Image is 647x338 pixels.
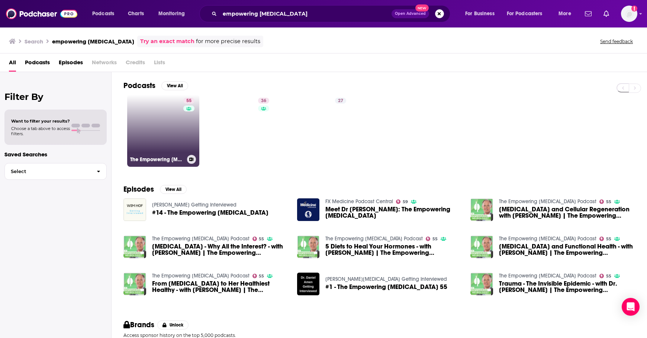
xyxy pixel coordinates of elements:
[606,274,611,278] span: 55
[123,81,155,90] h2: Podcasts
[621,6,637,22] button: Show profile menu
[25,56,50,72] a: Podcasts
[460,8,504,20] button: open menu
[206,5,457,22] div: Search podcasts, credits, & more...
[4,163,107,180] button: Select
[325,206,461,219] span: Meet Dr [PERSON_NAME]: The Empowering [MEDICAL_DATA]
[432,237,438,241] span: 55
[415,4,429,12] span: New
[127,95,199,167] a: 55The Empowering [MEDICAL_DATA] Podcast
[258,98,269,104] a: 36
[25,38,43,45] h3: Search
[252,237,264,241] a: 55
[499,198,596,205] a: The Empowering Neurologist Podcast
[325,284,447,290] a: #1 - The Empowering Neurologist 55
[11,126,70,136] span: Choose a tab above to access filters.
[123,273,146,295] img: From Cancer to Her Healthiest Healthy - with Samantha Harris | The Empowering Neurologist EP. 152
[87,8,124,20] button: open menu
[499,280,635,293] a: Trauma - The Invisible Epidemic - with Dr. Paul Conti | The Empowering Neurologist EP. 151
[325,198,393,205] a: FX Medicine Podcast Central
[392,9,429,18] button: Open AdvancedNew
[297,273,320,295] img: #1 - The Empowering Neurologist 55
[507,9,543,19] span: For Podcasters
[152,243,288,256] span: [MEDICAL_DATA] - Why All the Interest? - with [PERSON_NAME] | The Empowering [MEDICAL_DATA] EP 155
[152,202,236,208] a: Wim Hof Getting Interviewed
[277,95,349,167] a: 27
[5,169,91,174] span: Select
[140,37,194,46] a: Try an exact match
[631,6,637,12] svg: Add a profile image
[52,38,134,45] h3: empowering [MEDICAL_DATA]
[92,56,117,72] span: Networks
[92,9,114,19] span: Podcasts
[11,118,70,124] span: Want to filter your results?
[4,151,107,158] p: Saved Searches
[499,235,596,242] a: The Empowering Neurologist Podcast
[297,198,320,221] img: Meet Dr David Perlmutter: The Empowering Neurologist
[152,209,268,216] a: #14 - The Empowering Neurologist
[502,8,553,20] button: open menu
[59,56,83,72] a: Episodes
[499,206,635,219] span: [MEDICAL_DATA] and Cellular Regeneration with [PERSON_NAME] | The Empowering [MEDICAL_DATA] EP. 163
[601,7,612,20] a: Show notifications dropdown
[123,320,154,329] h2: Brands
[338,97,343,105] span: 27
[598,38,635,45] button: Send feedback
[153,8,194,20] button: open menu
[297,235,320,258] img: 5 Diets to Heal Your Hormones - with Dr. Anna Cabeca | The Empowering Neurologist EP. 150
[599,237,611,241] a: 55
[261,97,266,105] span: 36
[160,185,187,194] button: View All
[9,56,16,72] a: All
[259,274,264,278] span: 55
[6,7,77,21] a: Podchaser - Follow, Share and Rate Podcasts
[123,198,146,221] img: #14 - The Empowering Neurologist
[470,235,493,258] img: Nitric Oxide and Functional Health - with Dr. Nathan Bryan | The Empowering Neurologist EP. 167
[196,37,260,46] span: for more precise results
[499,273,596,279] a: The Empowering Neurologist Podcast
[559,9,571,19] span: More
[126,56,145,72] span: Credits
[499,280,635,293] span: Trauma - The Invisible Epidemic - with Dr. [PERSON_NAME] | The Empowering [MEDICAL_DATA] EP. 151
[4,91,107,102] h2: Filter By
[499,243,635,256] a: Nitric Oxide and Functional Health - with Dr. Nathan Bryan | The Empowering Neurologist EP. 167
[621,6,637,22] img: User Profile
[325,284,447,290] span: #1 - The Empowering [MEDICAL_DATA] 55
[123,185,154,194] h2: Episodes
[325,276,447,282] a: Dr. Daniel Amen Getting Interviewed
[123,235,146,258] img: Melatonin - Why All the Interest? - with Dr. Deanna Minich | The Empowering Neurologist EP 155
[403,200,408,204] span: 59
[183,98,194,104] a: 55
[499,243,635,256] span: [MEDICAL_DATA] and Functional Health - with [PERSON_NAME] | The Empowering [MEDICAL_DATA] EP. 167
[470,273,493,295] img: Trauma - The Invisible Epidemic - with Dr. Paul Conti | The Empowering Neurologist EP. 151
[499,206,635,219] a: Oxygen Therapy and Cellular Regeneration with Dr. Shai Efrati | The Empowering Neurologist EP. 163
[123,81,188,90] a: PodcastsView All
[396,199,408,204] a: 59
[152,280,288,293] span: From [MEDICAL_DATA] to Her Healthiest Healthy - with [PERSON_NAME] | The Empowering [MEDICAL_DATA...
[582,7,595,20] a: Show notifications dropdown
[335,98,346,104] a: 27
[259,237,264,241] span: 55
[128,9,144,19] span: Charts
[599,274,611,278] a: 55
[252,274,264,278] a: 55
[325,206,461,219] a: Meet Dr David Perlmutter: The Empowering Neurologist
[606,200,611,204] span: 55
[130,156,184,163] h3: The Empowering [MEDICAL_DATA] Podcast
[599,199,611,204] a: 55
[186,97,191,105] span: 55
[123,185,187,194] a: EpisodesView All
[325,243,461,256] a: 5 Diets to Heal Your Hormones - with Dr. Anna Cabeca | The Empowering Neurologist EP. 150
[152,280,288,293] a: From Cancer to Her Healthiest Healthy - with Samantha Harris | The Empowering Neurologist EP. 152
[465,9,495,19] span: For Business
